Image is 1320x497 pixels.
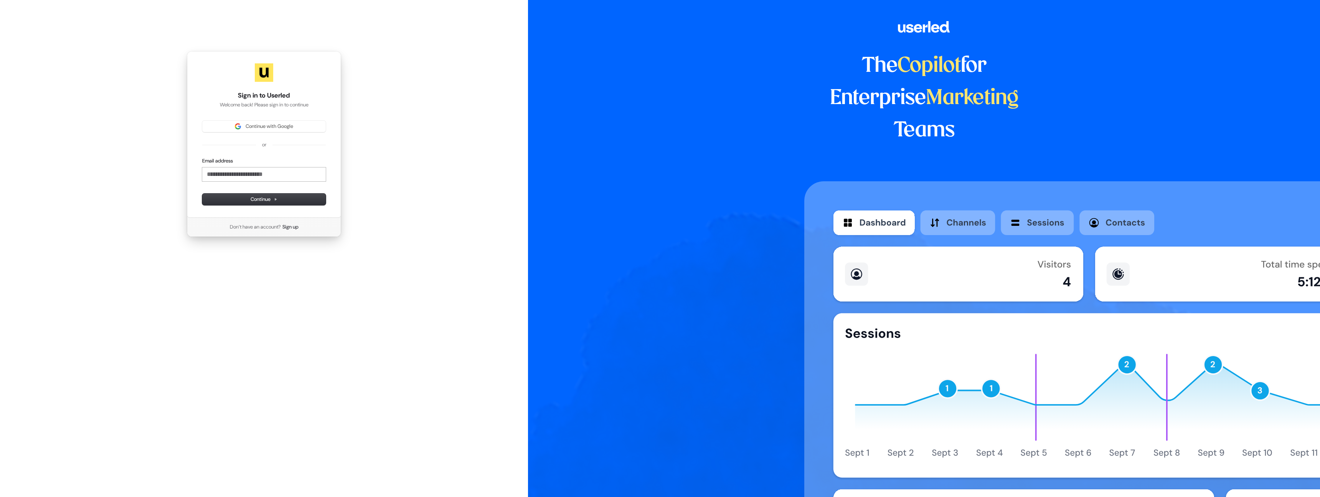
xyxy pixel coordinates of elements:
[898,56,961,76] span: Copilot
[202,121,326,132] button: Sign in with GoogleContinue with Google
[202,101,326,108] p: Welcome back! Please sign in to continue
[202,194,326,205] button: Continue
[926,88,1019,108] span: Marketing
[202,91,326,100] h1: Sign in to Userled
[262,141,266,148] p: or
[251,196,277,203] span: Continue
[282,224,299,230] a: Sign up
[230,224,281,230] span: Don’t have an account?
[804,50,1044,147] h1: The for Enterprise Teams
[235,123,241,129] img: Sign in with Google
[202,157,233,164] label: Email address
[246,123,293,130] span: Continue with Google
[255,63,273,82] img: Userled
